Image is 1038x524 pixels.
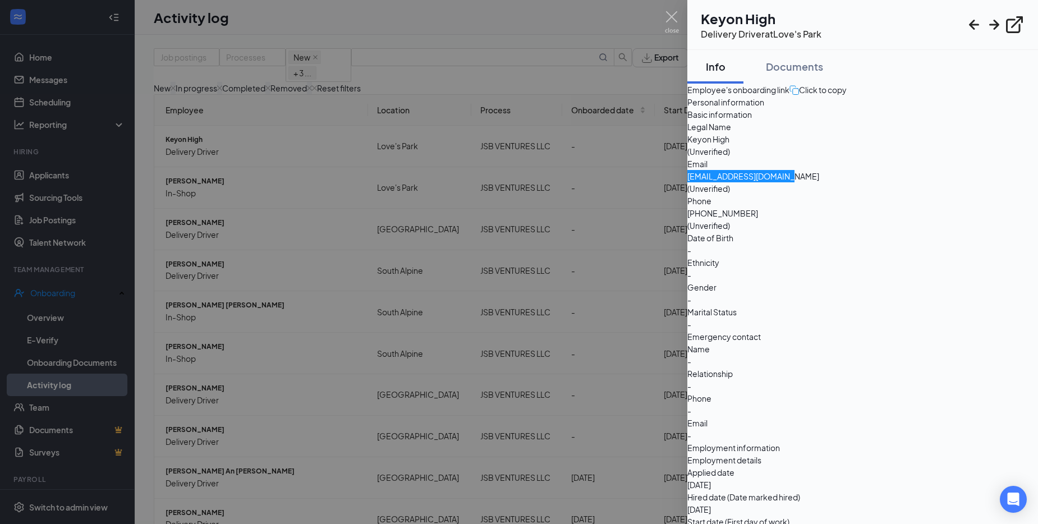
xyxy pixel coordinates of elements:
span: - [687,380,1038,392]
span: Employee's onboarding link [687,84,789,96]
span: Hired date (Date marked hired) [687,491,1038,503]
span: [EMAIL_ADDRESS][DOMAIN_NAME] [687,170,1038,182]
span: Date of Birth [687,232,1038,244]
span: Phone [687,195,1038,207]
button: Click to copy [789,84,847,96]
span: - [687,429,1038,442]
span: - [687,355,1038,367]
h1: Keyon High [701,9,821,28]
span: (Unverified) [687,182,1038,195]
span: - [687,244,1038,256]
div: Info [699,59,732,73]
span: Applied date [687,466,1038,479]
span: Gender [687,281,1038,293]
span: Marital Status [687,306,1038,318]
span: - [687,269,1038,281]
span: Emergency contact [687,330,1038,343]
span: (Unverified) [687,219,1038,232]
span: Employment information [687,442,1038,454]
span: Email [687,158,1038,170]
span: Employment details [687,454,1038,466]
div: Delivery Driver at Love's Park [701,28,821,40]
span: Name [687,343,1038,355]
img: click-to-copy.71757273a98fde459dfc.svg [789,85,799,95]
span: - [687,318,1038,330]
svg: ExternalLink [1004,15,1025,35]
span: - [687,405,1038,417]
svg: ArrowRight [984,15,1004,35]
span: [DATE] [687,503,1038,516]
span: [DATE] [687,479,1038,491]
span: Phone [687,392,1038,405]
span: Basic information [687,108,1038,121]
span: Email [687,417,1038,429]
span: Personal information [687,96,1038,108]
svg: ArrowLeftNew [964,15,984,35]
span: - [687,293,1038,306]
span: Relationship [687,367,1038,380]
span: Legal Name [687,121,1038,133]
div: Open Intercom Messenger [1000,486,1027,513]
span: (Unverified) [687,145,1038,158]
span: Keyon High [687,133,1038,145]
div: Documents [766,59,823,73]
span: [PHONE_NUMBER] [687,207,1038,219]
span: Ethnicity [687,256,1038,269]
